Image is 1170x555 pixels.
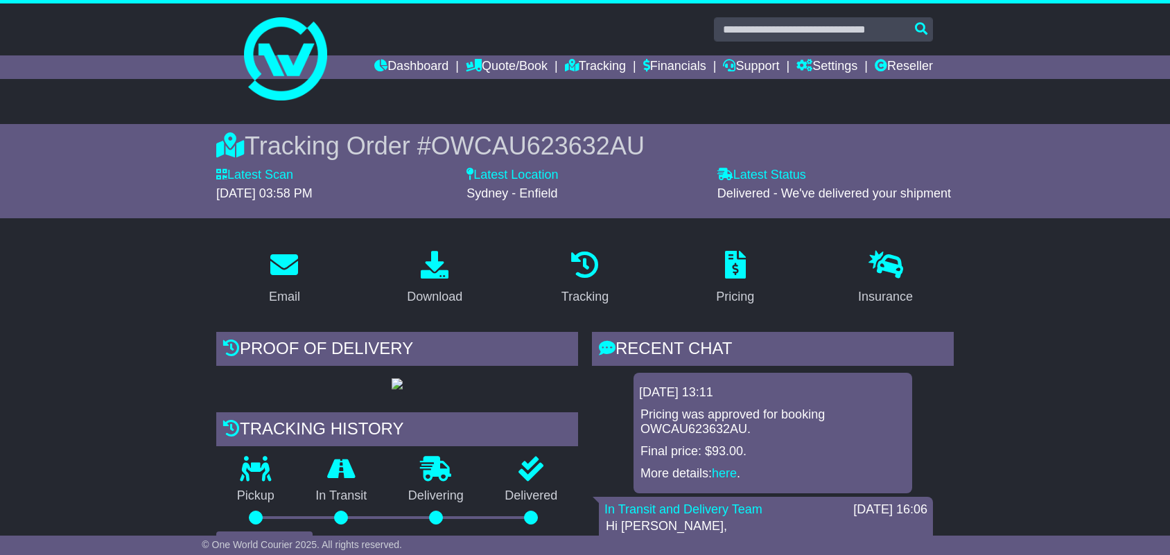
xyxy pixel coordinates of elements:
div: Tracking [561,288,609,306]
div: Proof of Delivery [216,332,578,369]
span: © One World Courier 2025. All rights reserved. [202,539,402,550]
p: In Transit [295,488,388,504]
p: Delivering [387,488,484,504]
a: Tracking [552,246,618,311]
a: here [712,466,737,480]
a: Settings [796,55,857,79]
div: [DATE] 16:06 [853,502,927,518]
label: Latest Location [466,168,558,183]
p: Delivered [484,488,579,504]
span: OWCAU623632AU [431,132,645,160]
span: Delivered - We've delivered your shipment [717,186,951,200]
a: In Transit and Delivery Team [604,502,762,516]
img: GetPodImage [392,378,403,389]
a: Quote/Book [466,55,548,79]
p: Hi [PERSON_NAME], [606,519,926,534]
p: More details: . [640,466,905,482]
a: Download [398,246,471,311]
div: Email [269,288,300,306]
a: Email [260,246,309,311]
a: Pricing [707,246,763,311]
div: RECENT CHAT [592,332,954,369]
span: [DATE] 03:58 PM [216,186,313,200]
p: Final price: $93.00. [640,444,905,459]
a: Financials [643,55,706,79]
label: Latest Status [717,168,806,183]
div: Tracking Order # [216,131,954,161]
div: Tracking history [216,412,578,450]
a: Insurance [849,246,922,311]
div: Pricing [716,288,754,306]
div: Download [407,288,462,306]
p: Pickup [216,488,295,504]
label: Latest Scan [216,168,293,183]
a: Reseller [875,55,933,79]
div: [DATE] 13:11 [639,385,907,400]
a: Tracking [565,55,626,79]
p: Pricing was approved for booking OWCAU623632AU. [640,407,905,437]
a: Support [723,55,779,79]
span: Sydney - Enfield [466,186,557,200]
a: Dashboard [374,55,448,79]
div: Insurance [858,288,913,306]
